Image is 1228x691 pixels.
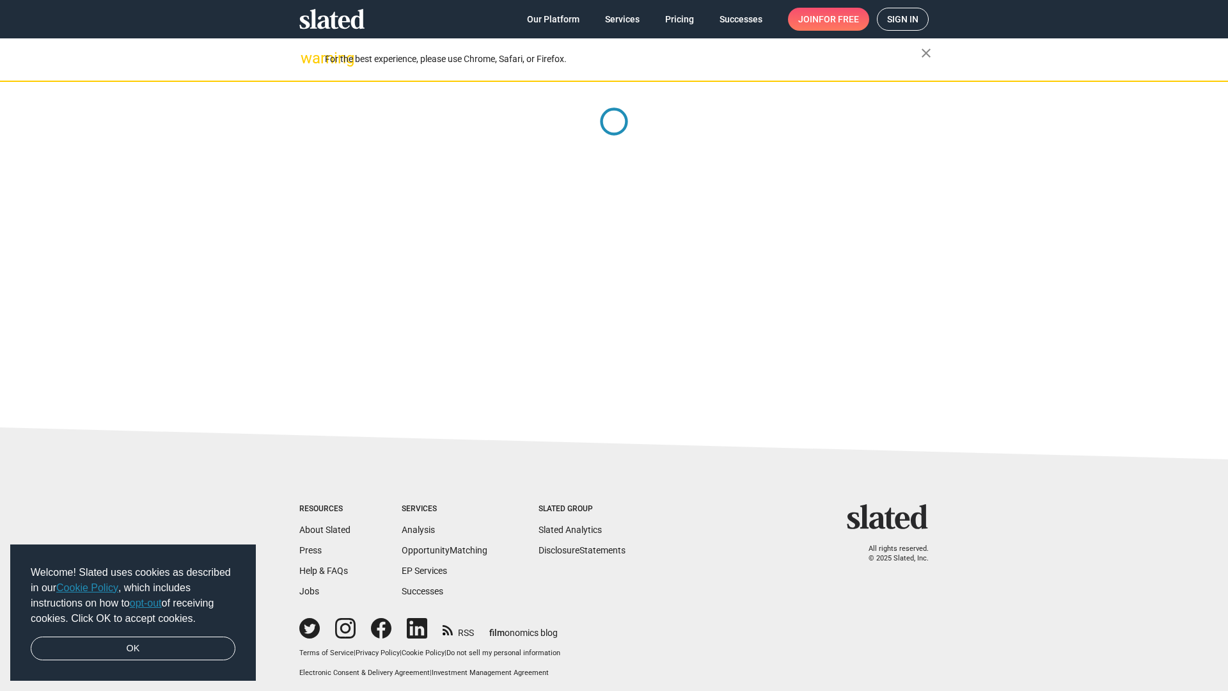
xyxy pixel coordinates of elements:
[655,8,704,31] a: Pricing
[720,8,762,31] span: Successes
[539,504,626,514] div: Slated Group
[443,619,474,639] a: RSS
[299,525,350,535] a: About Slated
[517,8,590,31] a: Our Platform
[299,545,322,555] a: Press
[299,504,350,514] div: Resources
[877,8,929,31] a: Sign in
[539,545,626,555] a: DisclosureStatements
[605,8,640,31] span: Services
[325,51,921,68] div: For the best experience, please use Chrome, Safari, or Firefox.
[527,8,579,31] span: Our Platform
[299,649,354,657] a: Terms of Service
[356,649,400,657] a: Privacy Policy
[299,669,430,677] a: Electronic Consent & Delivery Agreement
[855,544,929,563] p: All rights reserved. © 2025 Slated, Inc.
[539,525,602,535] a: Slated Analytics
[665,8,694,31] span: Pricing
[788,8,869,31] a: Joinfor free
[430,669,432,677] span: |
[402,566,447,576] a: EP Services
[445,649,446,657] span: |
[918,45,934,61] mat-icon: close
[887,8,918,30] span: Sign in
[446,649,560,658] button: Do not sell my personal information
[402,504,487,514] div: Services
[31,565,235,626] span: Welcome! Slated uses cookies as described in our , which includes instructions on how to of recei...
[31,637,235,661] a: dismiss cookie message
[432,669,549,677] a: Investment Management Agreement
[354,649,356,657] span: |
[299,566,348,576] a: Help & FAQs
[402,649,445,657] a: Cookie Policy
[489,617,558,639] a: filmonomics blog
[819,8,859,31] span: for free
[301,51,316,66] mat-icon: warning
[402,586,443,596] a: Successes
[709,8,773,31] a: Successes
[798,8,859,31] span: Join
[400,649,402,657] span: |
[10,544,256,681] div: cookieconsent
[299,586,319,596] a: Jobs
[56,582,118,593] a: Cookie Policy
[402,545,487,555] a: OpportunityMatching
[402,525,435,535] a: Analysis
[489,628,505,638] span: film
[595,8,650,31] a: Services
[130,598,162,608] a: opt-out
